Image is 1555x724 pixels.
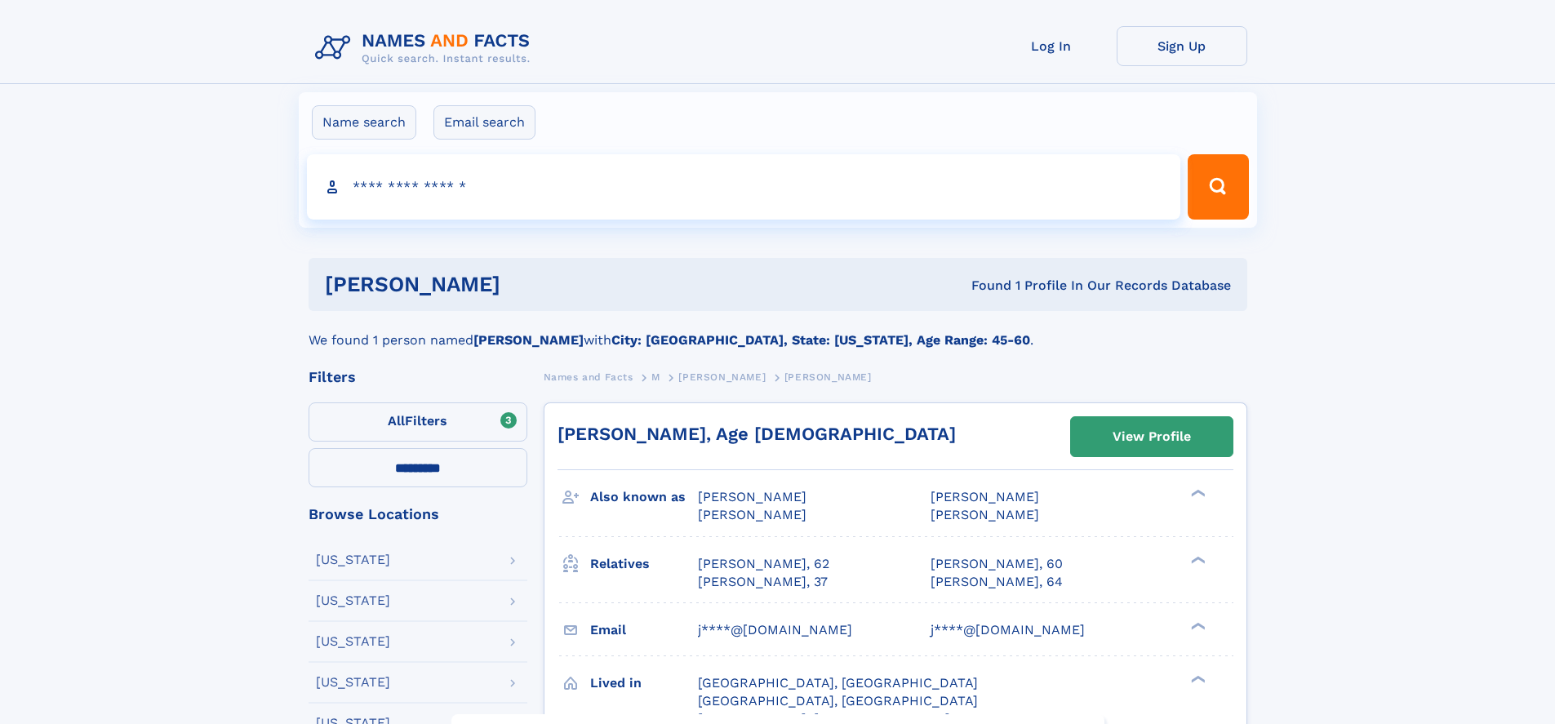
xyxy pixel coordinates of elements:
[309,26,544,70] img: Logo Names and Facts
[611,332,1030,348] b: City: [GEOGRAPHIC_DATA], State: [US_STATE], Age Range: 45-60
[309,370,527,384] div: Filters
[698,489,806,504] span: [PERSON_NAME]
[651,371,660,383] span: M
[735,277,1231,295] div: Found 1 Profile In Our Records Database
[698,693,978,708] span: [GEOGRAPHIC_DATA], [GEOGRAPHIC_DATA]
[1071,417,1233,456] a: View Profile
[698,573,828,591] a: [PERSON_NAME], 37
[698,555,829,573] a: [PERSON_NAME], 62
[651,366,660,387] a: M
[698,507,806,522] span: [PERSON_NAME]
[931,573,1063,591] a: [PERSON_NAME], 64
[590,483,698,511] h3: Also known as
[1187,620,1206,631] div: ❯
[312,105,416,140] label: Name search
[309,507,527,522] div: Browse Locations
[678,371,766,383] span: [PERSON_NAME]
[316,635,390,648] div: [US_STATE]
[698,675,978,691] span: [GEOGRAPHIC_DATA], [GEOGRAPHIC_DATA]
[986,26,1117,66] a: Log In
[931,489,1039,504] span: [PERSON_NAME]
[1187,488,1206,499] div: ❯
[1113,418,1191,455] div: View Profile
[1187,554,1206,565] div: ❯
[931,555,1063,573] a: [PERSON_NAME], 60
[325,274,736,295] h1: [PERSON_NAME]
[1188,154,1248,220] button: Search Button
[316,553,390,566] div: [US_STATE]
[558,424,956,444] a: [PERSON_NAME], Age [DEMOGRAPHIC_DATA]
[307,154,1181,220] input: search input
[590,616,698,644] h3: Email
[309,402,527,442] label: Filters
[784,371,872,383] span: [PERSON_NAME]
[1117,26,1247,66] a: Sign Up
[931,507,1039,522] span: [PERSON_NAME]
[316,676,390,689] div: [US_STATE]
[678,366,766,387] a: [PERSON_NAME]
[1187,673,1206,684] div: ❯
[388,413,405,429] span: All
[309,311,1247,350] div: We found 1 person named with .
[544,366,633,387] a: Names and Facts
[590,669,698,697] h3: Lived in
[590,550,698,578] h3: Relatives
[316,594,390,607] div: [US_STATE]
[433,105,535,140] label: Email search
[473,332,584,348] b: [PERSON_NAME]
